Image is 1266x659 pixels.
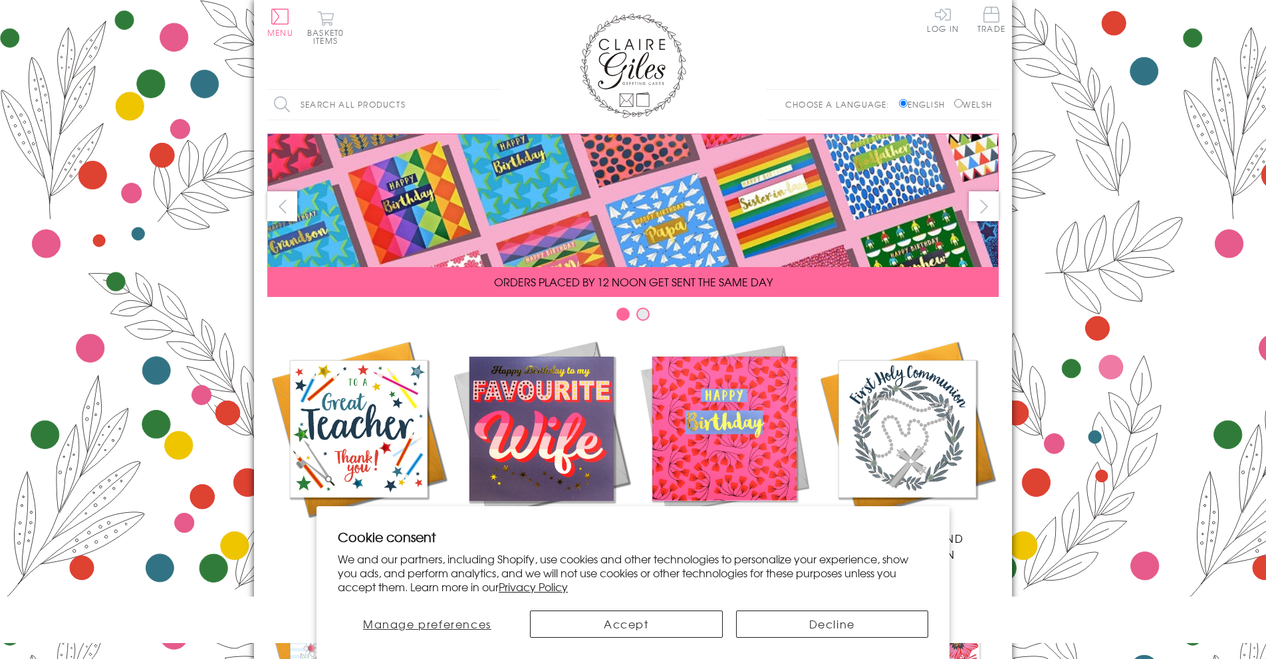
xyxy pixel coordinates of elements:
[494,274,773,290] span: ORDERS PLACED BY 12 NOON GET SENT THE SAME DAY
[636,308,650,321] button: Carousel Page 2
[267,307,999,328] div: Carousel Pagination
[927,7,959,33] a: Log In
[977,7,1005,35] a: Trade
[977,7,1005,33] span: Trade
[267,337,450,546] a: Academic
[899,99,908,108] input: English
[616,308,630,321] button: Carousel Page 1 (Current Slide)
[530,611,723,638] button: Accept
[785,98,896,110] p: Choose a language:
[736,611,929,638] button: Decline
[450,337,633,546] a: New Releases
[580,13,686,118] img: Claire Giles Greetings Cards
[267,9,293,37] button: Menu
[499,579,568,595] a: Privacy Policy
[954,98,992,110] label: Welsh
[487,90,500,120] input: Search
[954,99,963,108] input: Welsh
[267,191,297,221] button: prev
[363,616,491,632] span: Manage preferences
[338,611,517,638] button: Manage preferences
[307,11,344,45] button: Basket0 items
[338,527,928,546] h2: Cookie consent
[313,27,344,47] span: 0 items
[969,191,999,221] button: next
[267,90,500,120] input: Search all products
[267,27,293,39] span: Menu
[633,337,816,546] a: Birthdays
[816,337,999,562] a: Communion and Confirmation
[899,98,951,110] label: English
[338,552,928,593] p: We and our partners, including Shopify, use cookies and other technologies to personalize your ex...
